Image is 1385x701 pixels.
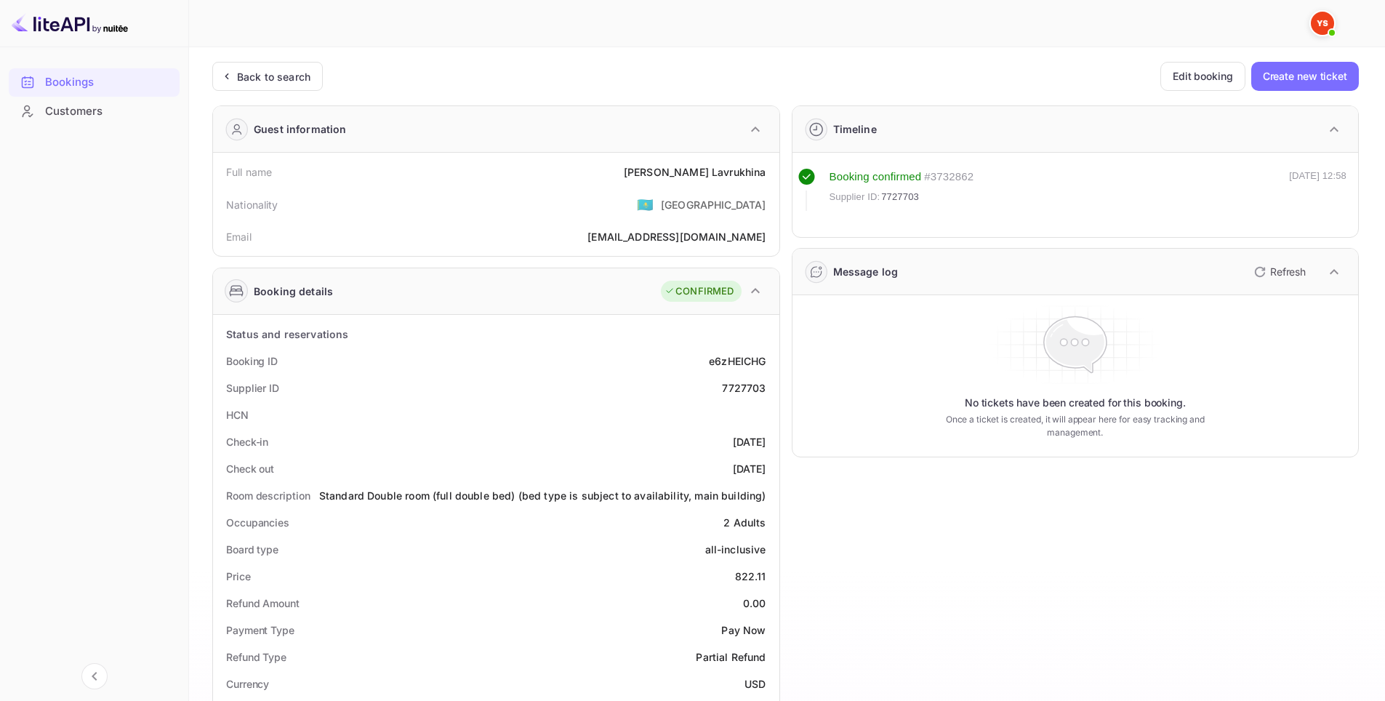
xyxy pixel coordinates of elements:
div: Refund Amount [226,596,300,611]
div: Price [226,569,251,584]
div: Booking confirmed [830,169,922,185]
div: Supplier ID [226,380,279,396]
div: Booking details [254,284,333,299]
div: Room description [226,488,310,503]
div: Timeline [833,121,877,137]
div: [GEOGRAPHIC_DATA] [661,197,766,212]
div: Customers [45,103,172,120]
button: Create new ticket [1251,62,1359,91]
div: Booking ID [226,353,278,369]
button: Refresh [1245,260,1312,284]
a: Bookings [9,68,180,95]
div: Nationality [226,197,278,212]
button: Collapse navigation [81,663,108,689]
div: Email [226,229,252,244]
div: Bookings [45,74,172,91]
div: Full name [226,164,272,180]
div: Customers [9,97,180,126]
div: Pay Now [721,622,766,638]
p: No tickets have been created for this booking. [965,396,1186,410]
div: [DATE] [733,434,766,449]
button: Edit booking [1160,62,1245,91]
div: [EMAIL_ADDRESS][DOMAIN_NAME] [587,229,766,244]
div: [PERSON_NAME] Lavrukhina [624,164,766,180]
div: [DATE] [733,461,766,476]
div: Standard Double room (full double bed) (bed type is subject to availability, main building) [319,488,766,503]
div: Message log [833,264,899,279]
div: 7727703 [722,380,766,396]
div: Board type [226,542,278,557]
p: Once a ticket is created, it will appear here for easy tracking and management. [923,413,1227,439]
div: all-inclusive [705,542,766,557]
div: Partial Refund [696,649,766,665]
div: Guest information [254,121,347,137]
div: Currency [226,676,269,692]
div: [DATE] 12:58 [1289,169,1346,211]
span: 7727703 [881,190,919,204]
div: USD [744,676,766,692]
div: CONFIRMED [665,284,734,299]
div: e6zHEICHG [709,353,766,369]
div: 2 Adults [723,515,766,530]
div: Payment Type [226,622,294,638]
p: Refresh [1270,264,1306,279]
img: LiteAPI logo [12,12,128,35]
div: Back to search [237,69,310,84]
span: Supplier ID: [830,190,880,204]
img: Yandex Support [1311,12,1334,35]
div: 822.11 [735,569,766,584]
div: Check-in [226,434,268,449]
div: Status and reservations [226,327,348,342]
div: Occupancies [226,515,289,530]
div: # 3732862 [924,169,973,185]
div: Check out [226,461,274,476]
a: Customers [9,97,180,124]
div: Refund Type [226,649,286,665]
div: 0.00 [743,596,766,611]
span: United States [637,191,654,217]
div: HCN [226,407,249,422]
div: Bookings [9,68,180,97]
